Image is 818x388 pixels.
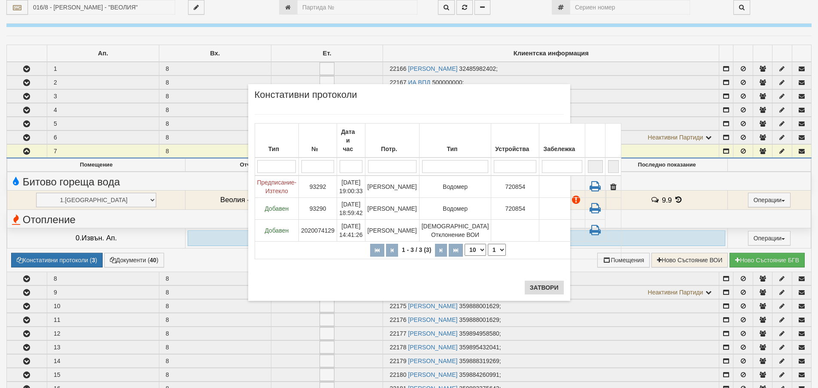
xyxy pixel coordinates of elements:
[525,281,564,294] button: Затвори
[370,244,384,257] button: Първа страница
[337,123,365,158] th: Дата и час: Descending sort applied, activate to apply an ascending sort
[539,123,585,158] th: Забележка: No sort applied, activate to apply an ascending sort
[419,123,491,158] th: Тип: No sort applied, activate to apply an ascending sort
[255,197,299,219] td: Добавен
[419,219,491,241] td: [DEMOGRAPHIC_DATA] Oтклонение ВОИ
[255,219,299,241] td: Добавен
[337,197,365,219] td: [DATE] 18:59:42
[301,143,334,155] div: №
[337,219,365,241] td: [DATE] 14:41:26
[449,244,463,257] button: Последна страница
[257,143,297,155] div: Тип
[400,246,433,253] span: 1 - 3 / 3 (3)
[299,219,337,241] td: 2020074129
[491,197,539,219] td: 720854
[255,176,299,198] td: Предписание
[365,123,419,158] th: Потр.: No sort applied, activate to apply an ascending sort
[435,244,447,257] button: Следваща страница
[585,123,605,158] th: : No sort applied, sorting is disabled
[299,123,337,158] th: №: No sort applied, activate to apply an ascending sort
[337,176,365,198] td: [DATE] 19:00:33
[491,176,539,198] td: 720854
[386,244,398,257] button: Предишна страница
[419,197,491,219] td: Водомер
[491,123,539,158] th: Устройства: No sort applied, activate to apply an ascending sort
[422,143,489,155] div: Тип
[265,179,296,194] span: - Изтекло
[365,176,419,198] td: [PERSON_NAME]
[339,126,363,155] div: Дата и час
[488,244,506,256] select: Страница номер
[255,123,299,158] th: Тип: No sort applied, activate to apply an ascending sort
[255,91,357,106] span: Констативни протоколи
[419,176,491,198] td: Водомер
[465,244,486,256] select: Брой редове на страница
[605,123,621,158] th: : No sort applied, activate to apply an ascending sort
[365,197,419,219] td: [PERSON_NAME]
[368,143,417,155] div: Потр.
[299,176,337,198] td: 93292
[541,143,583,155] div: Забележка
[493,143,537,155] div: Устройства
[299,197,337,219] td: 93290
[365,219,419,241] td: [PERSON_NAME]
